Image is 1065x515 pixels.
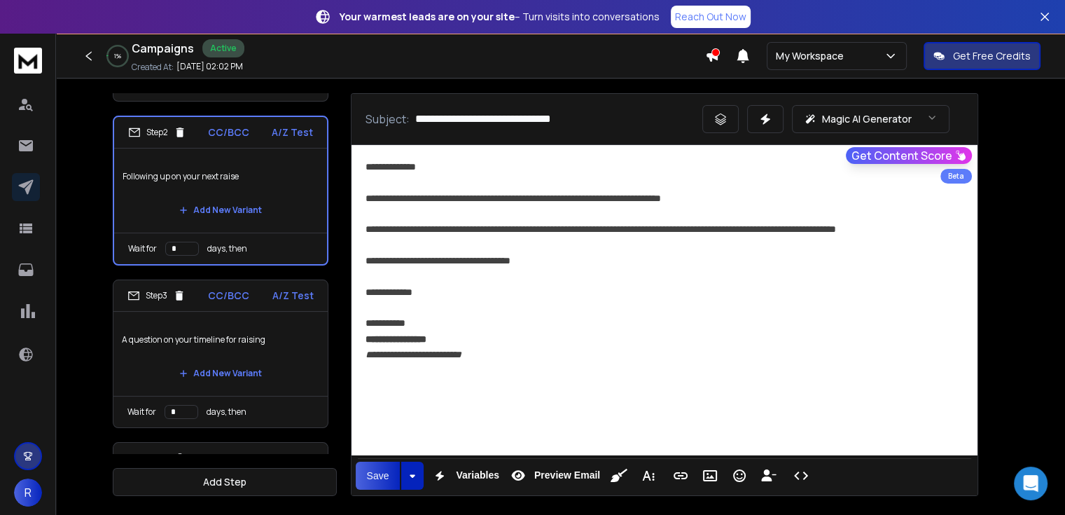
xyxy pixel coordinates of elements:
p: Wait for [127,406,156,418]
button: Code View [788,462,814,490]
button: Get Free Credits [924,42,1040,70]
p: days, then [207,243,247,254]
button: Insert Unsubscribe Link [756,462,782,490]
p: Created At: [132,62,174,73]
button: R [14,479,42,507]
button: Save [356,462,401,490]
p: CC/BCC [208,289,249,303]
li: Step3CC/BCCA/Z TestA question on your timeline for raisingAdd New VariantWait fordays, then [113,280,328,428]
p: My Workspace [776,49,849,63]
p: A/Z Test [272,451,314,465]
p: CC/BCC [208,125,249,139]
button: More Text [635,462,662,490]
button: Get Content Score [846,147,972,164]
div: Step 3 [127,289,186,302]
p: – Turn visits into conversations [340,10,660,24]
button: Add New Variant [168,359,273,387]
strong: Your warmest leads are on your site [340,10,515,23]
button: Preview Email [505,462,603,490]
p: A/Z Test [272,125,313,139]
a: Reach Out Now [671,6,751,28]
div: Step 4 [127,452,186,465]
span: Variables [453,469,502,481]
button: Add Step [113,468,337,496]
div: Beta [940,169,972,184]
p: A question on your timeline for raising [122,320,319,359]
li: Step2CC/BCCA/Z TestFollowing up on your next raiseAdd New VariantWait fordays, then [113,116,328,266]
button: Magic AI Generator [792,105,949,133]
h1: Campaigns [132,40,194,57]
p: Get Free Credits [953,49,1031,63]
button: Insert Link (Ctrl+K) [667,462,694,490]
p: Subject: [366,111,410,128]
button: Clean HTML [606,462,632,490]
p: days, then [207,406,246,418]
p: A/Z Test [272,289,314,303]
img: logo [14,48,42,74]
p: CC/BCC [209,451,250,465]
p: 1 % [114,52,121,60]
p: Magic AI Generator [822,112,912,126]
span: Preview Email [531,469,603,481]
button: Emoticons [726,462,753,490]
p: Following up on your next raise [123,157,319,196]
div: Step 2 [128,126,186,139]
p: Reach Out Now [675,10,746,24]
button: Insert Image (Ctrl+P) [697,462,723,490]
p: [DATE] 02:02 PM [176,61,243,72]
p: Wait for [128,243,157,254]
button: Variables [426,462,502,490]
button: Add New Variant [168,196,273,224]
div: Open Intercom Messenger [1014,467,1047,500]
div: Active [202,39,244,57]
